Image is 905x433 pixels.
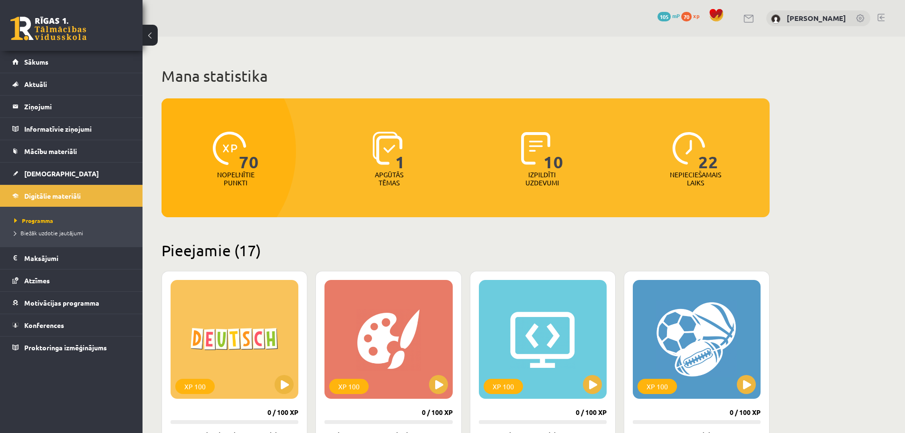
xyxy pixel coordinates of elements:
[371,171,408,187] p: Apgūtās tēmas
[12,163,131,184] a: [DEMOGRAPHIC_DATA]
[693,12,699,19] span: xp
[672,132,705,165] img: icon-clock-7be60019b62300814b6bd22b8e044499b485619524d84068768e800edab66f18.svg
[681,12,692,21] span: 70
[12,269,131,291] a: Atzīmes
[14,229,83,237] span: Biežāk uzdotie jautājumi
[24,147,77,155] span: Mācību materiāli
[24,247,131,269] legend: Maksājumi
[24,96,131,117] legend: Ziņojumi
[657,12,671,21] span: 105
[24,80,47,88] span: Aktuāli
[771,14,781,24] img: Markuss Orlovs
[670,171,721,187] p: Nepieciešamais laiks
[12,51,131,73] a: Sākums
[787,13,846,23] a: [PERSON_NAME]
[698,132,718,171] span: 22
[12,292,131,314] a: Motivācijas programma
[14,229,133,237] a: Biežāk uzdotie jautājumi
[395,132,405,171] span: 1
[12,96,131,117] a: Ziņojumi
[12,247,131,269] a: Maksājumi
[213,132,246,165] img: icon-xp-0682a9bc20223a9ccc6f5883a126b849a74cddfe5390d2b41b4391c66f2066e7.svg
[162,241,770,260] h2: Pieejamie (17)
[24,169,99,178] span: [DEMOGRAPHIC_DATA]
[239,132,259,171] span: 70
[162,67,770,86] h1: Mana statistika
[12,73,131,95] a: Aktuāli
[524,171,561,187] p: Izpildīti uzdevumi
[638,379,677,394] div: XP 100
[24,343,107,352] span: Proktoringa izmēģinājums
[24,298,99,307] span: Motivācijas programma
[24,192,81,200] span: Digitālie materiāli
[24,58,48,66] span: Sākums
[372,132,402,165] img: icon-learned-topics-4a711ccc23c960034f471b6e78daf4a3bad4a20eaf4de84257b87e66633f6470.svg
[10,17,86,40] a: Rīgas 1. Tālmācības vidusskola
[14,216,133,225] a: Programma
[12,185,131,207] a: Digitālie materiāli
[12,337,131,358] a: Proktoringa izmēģinājums
[484,379,523,394] div: XP 100
[657,12,680,19] a: 105 mP
[24,321,64,329] span: Konferences
[12,314,131,336] a: Konferences
[543,132,563,171] span: 10
[681,12,704,19] a: 70 xp
[24,118,131,140] legend: Informatīvie ziņojumi
[12,140,131,162] a: Mācību materiāli
[329,379,369,394] div: XP 100
[14,217,53,224] span: Programma
[521,132,551,165] img: icon-completed-tasks-ad58ae20a441b2904462921112bc710f1caf180af7a3daa7317a5a94f2d26646.svg
[672,12,680,19] span: mP
[12,118,131,140] a: Informatīvie ziņojumi
[175,379,215,394] div: XP 100
[217,171,255,187] p: Nopelnītie punkti
[24,276,50,285] span: Atzīmes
